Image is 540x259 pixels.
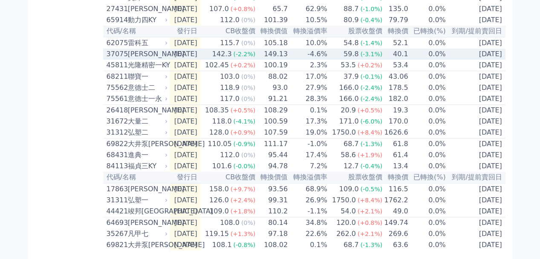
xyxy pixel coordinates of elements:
[107,94,126,104] div: 75561
[256,150,288,161] td: 95.44
[128,218,166,228] div: [PERSON_NAME]
[256,14,288,26] td: 101.39
[211,49,234,59] div: 142.3
[288,239,328,250] td: 0.1%
[256,183,288,195] td: 93.56
[360,186,382,193] span: (-0.5%)
[107,72,126,82] div: 68211
[383,105,408,116] td: 19.3
[218,94,241,104] div: 117.0
[211,161,234,171] div: 101.6
[170,150,201,161] td: [DATE]
[256,228,288,239] td: 97.18
[218,218,241,228] div: 108.0
[170,26,201,37] th: 發行日
[170,239,201,250] td: [DATE]
[358,62,382,69] span: (+0.2%)
[128,15,166,25] div: 動力四KY
[208,4,231,14] div: 107.0
[342,49,361,59] div: 59.8
[256,37,288,49] td: 105.18
[446,217,505,229] td: [DATE]
[446,82,505,93] td: [DATE]
[107,4,126,14] div: 27431
[231,230,255,237] span: (+1.3%)
[256,127,288,138] td: 107.59
[446,105,505,116] td: [DATE]
[256,161,288,172] td: 94.78
[288,49,328,60] td: -4.6%
[408,49,446,60] td: 0.0%
[446,228,505,239] td: [DATE]
[241,152,255,158] span: (0%)
[360,95,382,102] span: (-2.4%)
[170,82,201,93] td: [DATE]
[208,195,231,205] div: 126.0
[233,163,255,170] span: (-0.0%)
[170,49,201,60] td: [DATE]
[330,195,358,205] div: 1750.0
[107,184,126,194] div: 17863
[408,228,446,239] td: 0.0%
[446,14,505,26] td: [DATE]
[201,172,256,183] th: CB收盤價
[128,94,166,104] div: 意德士一永
[203,229,231,239] div: 119.15
[211,240,234,250] div: 108.1
[446,116,505,127] td: [DATE]
[218,38,241,48] div: 115.7
[408,60,446,71] td: 0.0%
[170,3,201,14] td: [DATE]
[241,73,255,80] span: (0%)
[256,82,288,93] td: 93.0
[383,127,408,138] td: 1626.6
[383,60,408,71] td: 53.4
[408,172,446,183] th: 已轉換(%)
[446,60,505,71] td: [DATE]
[170,217,201,229] td: [DATE]
[383,138,408,150] td: 61.8
[170,138,201,150] td: [DATE]
[360,242,382,248] span: (-1.3%)
[360,73,382,80] span: (-0.1%)
[128,60,166,70] div: 光隆精密一KY
[170,228,201,239] td: [DATE]
[241,219,255,226] span: (0%)
[342,72,361,82] div: 37.9
[408,183,446,195] td: 0.0%
[208,184,231,194] div: 158.0
[231,107,255,114] span: (+0.5%)
[360,17,382,23] span: (-0.4%)
[358,107,382,114] span: (+0.5%)
[208,206,231,216] div: 109.0
[128,206,166,216] div: 竣邦[GEOGRAPHIC_DATA]
[446,127,505,138] td: [DATE]
[170,14,201,26] td: [DATE]
[360,163,382,170] span: (-0.4%)
[358,219,382,226] span: (+0.8%)
[408,37,446,49] td: 0.0%
[446,183,505,195] td: [DATE]
[383,217,408,229] td: 149.74
[408,195,446,206] td: 0.0%
[107,116,126,127] div: 31672
[360,40,382,46] span: (-1.4%)
[170,195,201,206] td: [DATE]
[383,26,408,37] th: 轉換價
[256,49,288,60] td: 149.13
[107,15,126,25] div: 65914
[383,82,408,93] td: 178.5
[231,186,255,193] span: (+9.7%)
[446,172,505,183] th: 到期/提前賣回日
[128,139,166,149] div: 大井泵[PERSON_NAME]
[211,116,234,127] div: 118.0
[288,195,328,206] td: 26.9%
[360,141,382,147] span: (-1.3%)
[408,138,446,150] td: 0.0%
[383,228,408,239] td: 269.6
[288,150,328,161] td: 17.4%
[288,37,328,49] td: 10.0%
[288,206,328,217] td: -1.1%
[446,239,505,250] td: [DATE]
[408,161,446,172] td: 0.0%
